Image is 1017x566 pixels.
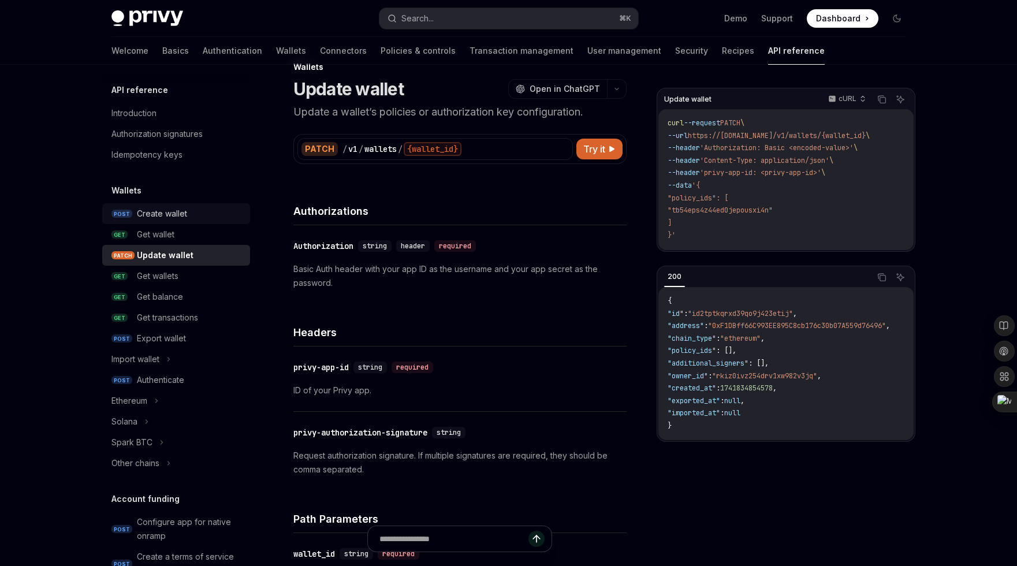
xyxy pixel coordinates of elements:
[111,456,159,470] div: Other chains
[102,307,250,328] a: GETGet transactions
[668,143,700,152] span: --header
[893,270,908,285] button: Ask AI
[668,421,672,430] span: }
[137,311,198,325] div: Get transactions
[530,83,600,95] span: Open in ChatGPT
[102,224,250,245] a: GETGet wallet
[668,408,720,418] span: "imported_at"
[111,272,128,281] span: GET
[668,181,692,190] span: --data
[668,168,700,177] span: --header
[664,270,685,284] div: 200
[111,525,132,534] span: POST
[708,371,712,381] span: :
[724,13,747,24] a: Demo
[886,321,890,330] span: ,
[874,270,889,285] button: Copy the contents from the code block
[379,8,638,29] button: Search...⌘K
[668,193,728,203] span: "policy_ids": [
[293,104,627,120] p: Update a wallet’s policies or authorization key configuration.
[111,415,137,429] div: Solana
[102,328,250,349] a: POSTExport wallet
[342,143,347,155] div: /
[668,321,704,330] span: "address"
[700,143,854,152] span: 'Authorization: Basic <encoded-value>'
[583,142,605,156] span: Try it
[761,334,765,343] span: ,
[137,290,183,304] div: Get balance
[668,156,700,165] span: --header
[720,396,724,405] span: :
[684,118,720,128] span: --request
[821,168,825,177] span: \
[111,210,132,218] span: POST
[111,230,128,239] span: GET
[668,383,716,393] span: "created_at"
[358,363,382,372] span: string
[668,371,708,381] span: "owner_id"
[401,241,425,251] span: header
[111,148,182,162] div: Idempotency keys
[401,12,434,25] div: Search...
[111,334,132,343] span: POST
[668,346,716,355] span: "policy_ids"
[381,37,456,65] a: Policies & controls
[470,37,573,65] a: Transaction management
[437,428,461,437] span: string
[668,131,688,140] span: --url
[829,156,833,165] span: \
[102,203,250,224] a: POSTCreate wallet
[102,370,250,390] a: POSTAuthenticate
[740,396,744,405] span: ,
[363,241,387,251] span: string
[111,352,159,366] div: Import wallet
[528,531,545,547] button: Send message
[111,376,132,385] span: POST
[576,139,623,159] button: Try it
[111,251,135,260] span: PATCH
[816,13,860,24] span: Dashboard
[688,309,793,318] span: "id2tptkqrxd39qo9j423etij"
[720,408,724,418] span: :
[137,248,193,262] div: Update wallet
[700,168,821,177] span: 'privy-app-id: <privy-app-id>'
[768,37,825,65] a: API reference
[137,207,187,221] div: Create wallet
[874,92,889,107] button: Copy the contents from the code block
[761,13,793,24] a: Support
[668,334,716,343] span: "chain_type"
[508,79,607,99] button: Open in ChatGPT
[276,37,306,65] a: Wallets
[392,362,433,373] div: required
[668,296,672,306] span: {
[111,314,128,322] span: GET
[293,325,627,340] h4: Headers
[398,143,403,155] div: /
[822,90,871,109] button: cURL
[320,37,367,65] a: Connectors
[102,286,250,307] a: GETGet balance
[724,408,740,418] span: null
[111,10,183,27] img: dark logo
[162,37,189,65] a: Basics
[700,156,829,165] span: 'Content-Type: application/json'
[364,143,397,155] div: wallets
[668,218,672,228] span: ]
[102,266,250,286] a: GETGet wallets
[708,321,886,330] span: "0xF1DBff66C993EE895C8cb176c30b07A559d76496"
[111,127,203,141] div: Authorization signatures
[839,94,856,103] p: cURL
[111,492,180,506] h5: Account funding
[293,203,627,219] h4: Authorizations
[102,245,250,266] a: PATCHUpdate wallet
[720,334,761,343] span: "ethereum"
[668,309,684,318] span: "id"
[793,309,797,318] span: ,
[293,240,353,252] div: Authorization
[293,61,627,73] div: Wallets
[712,371,817,381] span: "rkiz0ivz254drv1xw982v3jq"
[668,230,676,240] span: }'
[102,512,250,546] a: POSTConfigure app for native onramp
[684,309,688,318] span: :
[664,95,711,104] span: Update wallet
